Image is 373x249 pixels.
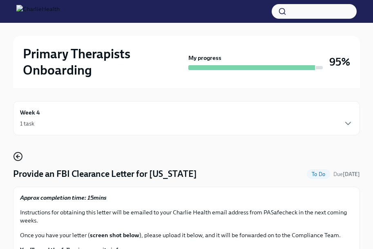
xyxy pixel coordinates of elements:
[188,54,221,62] strong: My progress
[333,171,360,177] span: Due
[343,171,360,177] strong: [DATE]
[20,208,353,225] p: Instructions for obtaining this letter will be emailed to your Charlie Health email address from ...
[16,5,60,18] img: CharlieHealth
[20,108,40,117] h6: Week 4
[23,46,185,78] h2: Primary Therapists Onboarding
[20,194,107,201] strong: Approx completion time: 15mins
[20,231,353,239] p: Once you have your letter ( ), please upload it below, and it will be forwarded on to the Complia...
[333,170,360,178] span: September 4th, 2025 10:00
[13,168,197,180] h4: Provide an FBI Clearance Letter for [US_STATE]
[307,171,330,177] span: To Do
[90,231,139,239] strong: screen shot below
[329,55,350,69] h3: 95%
[20,119,34,128] div: 1 task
